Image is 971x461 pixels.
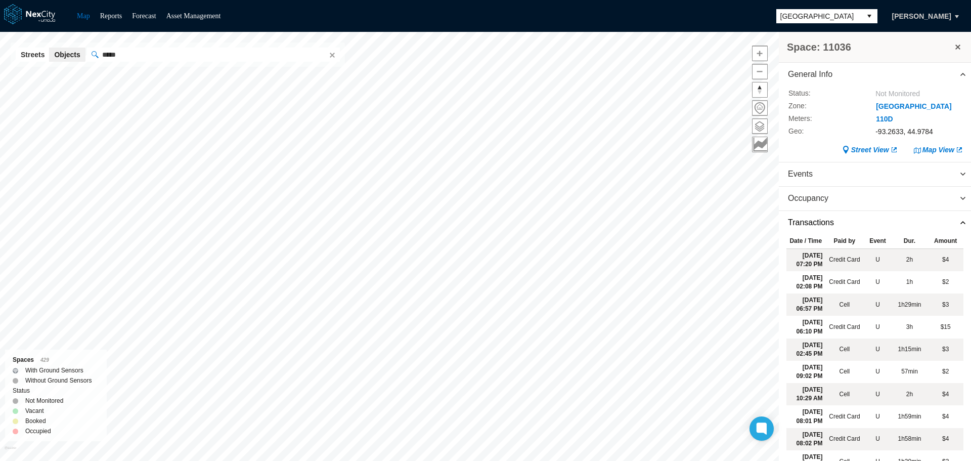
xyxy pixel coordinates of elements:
[788,193,828,204] span: Occupancy
[864,271,892,294] td: Unknown
[851,145,889,155] span: Street View
[25,375,92,386] label: Without Ground Sensors
[25,406,43,416] label: Vacant
[864,339,892,361] td: Unknown
[40,357,49,363] span: 429
[928,248,963,271] td: $4
[753,46,767,61] span: Zoom in
[25,396,63,406] label: Not Monitored
[825,383,864,405] td: Cell
[825,316,864,338] td: Credit Card
[825,234,864,248] th: Paid by
[25,365,83,375] label: With Ground Sensors
[786,234,825,248] th: Date / Time
[788,113,860,124] label: Meters :
[780,11,857,21] span: [GEOGRAPHIC_DATA]
[25,416,46,426] label: Booked
[892,294,928,316] td: 1h29min
[788,126,860,137] label: Geo :
[928,428,963,450] td: $4
[788,217,834,229] span: Transactions
[787,40,953,54] h3: Space: 11036
[928,339,963,361] td: $3
[864,383,892,405] td: Unknown
[5,446,16,458] a: Mapbox homepage
[786,248,825,271] td: [DATE] 07:20 PM
[892,271,928,294] td: 1h
[913,145,963,155] a: Map View
[861,9,877,23] button: select
[892,11,951,21] span: [PERSON_NAME]
[100,12,122,20] a: Reports
[825,271,864,294] td: Credit Card
[825,405,864,428] td: Credit Card
[786,271,825,294] td: [DATE] 02:08 PM
[786,339,825,361] td: [DATE] 02:45 PM
[326,50,336,60] button: Clear
[875,126,963,137] div: -93.2633, 44.9784
[825,248,864,271] td: Credit Card
[786,316,825,338] td: [DATE] 06:10 PM
[892,316,928,338] td: 3h
[752,118,768,134] button: Layers management
[54,50,80,60] span: Objects
[786,428,825,450] td: [DATE] 08:02 PM
[16,48,50,62] button: Streets
[864,316,892,338] td: Unknown
[752,46,768,61] button: Zoom in
[892,361,928,383] td: 57min
[892,234,928,248] th: Dur.
[864,294,892,316] td: Unknown
[892,339,928,361] td: 1h15min
[928,234,963,248] th: Amount
[881,8,962,25] button: [PERSON_NAME]
[864,428,892,450] td: Unknown
[752,82,768,98] button: Reset bearing to north
[875,101,952,112] button: [GEOGRAPHIC_DATA]
[892,383,928,405] td: 2h
[928,271,963,294] td: $2
[875,90,920,98] span: Not Monitored
[77,12,90,20] a: Map
[928,361,963,383] td: $2
[21,50,45,60] span: Streets
[786,383,825,405] td: [DATE] 10:29 AM
[788,101,860,112] label: Zone :
[49,48,85,62] button: Objects
[892,248,928,271] td: 2h
[864,248,892,271] td: Unknown
[752,64,768,79] button: Zoom out
[166,12,221,20] a: Asset Management
[864,361,892,383] td: Unknown
[928,316,963,338] td: $15
[864,234,892,248] th: Event
[825,361,864,383] td: Cell
[892,428,928,450] td: 1h58min
[875,114,893,124] button: 110D
[132,12,156,20] a: Forecast
[788,69,832,80] span: General Info
[786,361,825,383] td: [DATE] 09:02 PM
[13,386,99,396] div: Status
[25,426,51,436] label: Occupied
[825,428,864,450] td: Credit Card
[753,82,767,97] span: Reset bearing to north
[928,383,963,405] td: $4
[892,405,928,428] td: 1h59min
[752,100,768,116] button: Home
[788,88,860,99] label: Status :
[786,294,825,316] td: [DATE] 06:57 PM
[753,64,767,79] span: Zoom out
[922,145,954,155] span: Map View
[928,405,963,428] td: $4
[788,169,813,180] span: Events
[864,405,892,428] td: Unknown
[928,294,963,316] td: $3
[825,294,864,316] td: Cell
[786,405,825,428] td: [DATE] 08:01 PM
[13,355,99,365] div: Spaces
[752,137,768,152] button: Key metrics
[842,145,898,155] a: Street View
[825,339,864,361] td: Cell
